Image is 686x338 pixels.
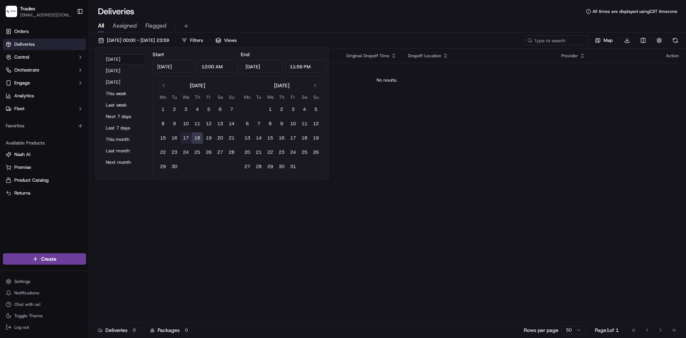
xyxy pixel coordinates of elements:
button: 3 [287,104,299,115]
span: All times are displayed using CST timezone [592,9,677,14]
input: Type to search [525,35,589,45]
button: 18 [299,132,310,144]
button: Start new chat [121,70,130,79]
span: Dropoff Location [408,53,441,59]
button: 11 [192,118,203,129]
button: 20 [214,132,226,144]
button: 16 [169,132,180,144]
a: 📗Knowledge Base [4,101,58,114]
button: 1 [264,104,276,115]
span: Filters [190,37,203,44]
button: 16 [276,132,287,144]
span: Engage [14,80,30,86]
a: Promise [6,164,83,171]
button: 13 [242,132,253,144]
span: Product Catalog [14,177,49,183]
div: Available Products [3,137,86,149]
button: Next 7 days [103,112,145,122]
th: Monday [157,93,169,101]
button: 30 [276,161,287,172]
button: Last week [103,100,145,110]
img: Tradex [6,6,17,17]
button: Go to previous month [159,80,169,90]
button: 29 [264,161,276,172]
button: TradexTradex[EMAIL_ADDRESS][DOMAIN_NAME] [3,3,74,20]
button: 7 [226,104,237,115]
button: 14 [226,118,237,129]
span: Orders [14,28,29,35]
a: Deliveries [3,39,86,50]
button: 8 [157,118,169,129]
button: [DATE] [103,66,145,76]
button: 6 [214,104,226,115]
span: Tradex [20,5,35,12]
th: Saturday [214,93,226,101]
button: 23 [169,147,180,158]
button: Toggle Theme [3,311,86,321]
input: Date [241,60,282,73]
p: Rows per page [524,327,558,334]
img: 1736555255976-a54dd68f-1ca7-489b-9aae-adbdc363a1c4 [7,68,20,81]
button: 24 [287,147,299,158]
span: Create [41,255,56,263]
button: Orchestrate [3,64,86,76]
label: End [241,51,249,58]
button: Fleet [3,103,86,114]
th: Tuesday [169,93,180,101]
div: We're available if you need us! [24,75,90,81]
button: 17 [180,132,192,144]
button: 19 [203,132,214,144]
th: Friday [287,93,299,101]
button: 4 [192,104,203,115]
button: 14 [253,132,264,144]
button: 15 [157,132,169,144]
th: Tuesday [253,93,264,101]
button: 28 [226,147,237,158]
span: Orchestrate [14,67,39,73]
span: Knowledge Base [14,104,55,111]
button: 5 [310,104,322,115]
button: 8 [264,118,276,129]
span: API Documentation [68,104,115,111]
th: Thursday [276,93,287,101]
button: Create [3,253,86,265]
a: Product Catalog [6,177,83,183]
button: Control [3,52,86,63]
button: [DATE] 00:00 - [DATE] 23:59 [95,35,172,45]
button: Engage [3,77,86,89]
span: Flagged [145,21,166,30]
button: [DATE] [103,54,145,64]
span: Views [224,37,237,44]
button: 31 [287,161,299,172]
input: Got a question? Start typing here... [19,46,129,54]
button: 21 [253,147,264,158]
div: Action [666,53,679,59]
button: [DATE] [103,77,145,87]
button: [EMAIL_ADDRESS][DOMAIN_NAME] [20,12,71,18]
span: Returns [14,190,30,196]
button: 12 [203,118,214,129]
button: 24 [180,147,192,158]
button: 26 [203,147,214,158]
button: Nash AI [3,149,86,160]
span: Map [603,37,613,44]
input: Date [153,60,194,73]
span: Nash AI [14,151,30,158]
button: Refresh [670,35,680,45]
input: Time [197,60,238,73]
img: Nash [7,7,21,21]
button: 2 [169,104,180,115]
button: 11 [299,118,310,129]
span: Provider [561,53,578,59]
button: 1 [157,104,169,115]
button: Promise [3,162,86,173]
button: 2 [276,104,287,115]
button: 5 [203,104,214,115]
a: Powered byPylon [50,121,86,127]
div: Start new chat [24,68,117,75]
div: [DATE] [190,82,205,89]
div: Favorites [3,120,86,132]
button: This week [103,89,145,99]
button: 18 [192,132,203,144]
span: Pylon [71,121,86,127]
